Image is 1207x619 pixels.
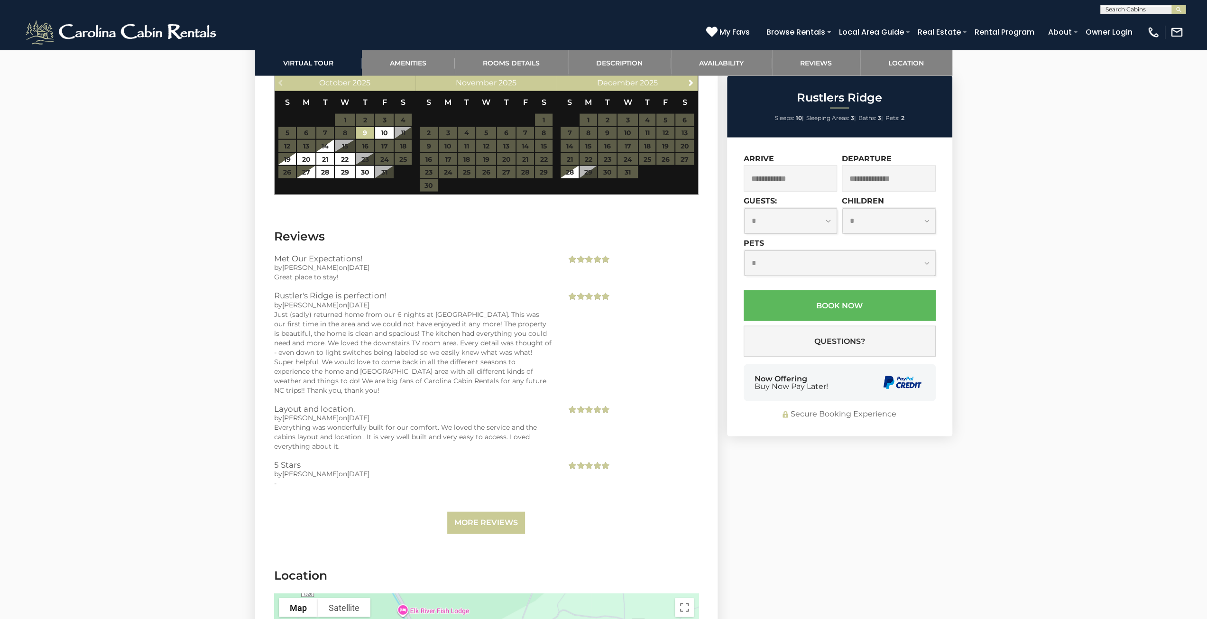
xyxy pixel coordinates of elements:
[274,291,553,300] h3: Rustler's Ridge is perfection!
[347,470,369,478] span: [DATE]
[762,24,830,40] a: Browse Rentals
[274,413,553,423] div: by on
[744,239,764,248] label: Pets
[426,98,431,107] span: Sunday
[729,92,950,104] h2: Rustlers Ridge
[645,98,649,107] span: Thursday
[316,166,334,178] a: 28
[860,50,952,76] a: Location
[274,272,553,282] div: Great place to stay!
[363,98,368,107] span: Thursday
[806,112,856,124] li: |
[303,98,310,107] span: Monday
[671,50,772,76] a: Availability
[1147,26,1160,39] img: phone-regular-white.png
[347,301,369,309] span: [DATE]
[278,153,296,166] a: 19
[970,24,1039,40] a: Rental Program
[274,263,553,272] div: by on
[913,24,966,40] a: Real Estate
[858,114,876,121] span: Baths:
[687,79,695,86] span: Next
[24,18,221,46] img: White-1-2.png
[561,166,578,178] a: 28
[279,598,318,617] button: Show street map
[297,153,315,166] a: 20
[318,598,370,617] button: Show satellite imagery
[323,98,328,107] span: Tuesday
[523,98,527,107] span: Friday
[796,114,802,121] strong: 10
[1081,24,1137,40] a: Owner Login
[282,301,339,309] span: [PERSON_NAME]
[719,26,750,38] span: My Favs
[274,567,699,584] h3: Location
[675,598,694,617] button: Toggle fullscreen view
[597,78,638,87] span: December
[568,50,671,76] a: Description
[772,50,860,76] a: Reviews
[316,153,334,166] a: 21
[567,98,572,107] span: Sunday
[274,461,553,469] h3: 5 Stars
[274,310,553,395] div: Just (sadly) returned home from our 6 nights at [GEOGRAPHIC_DATA]. This was our first time in the...
[755,375,828,390] div: Now Offering
[542,98,546,107] span: Saturday
[585,98,592,107] span: Monday
[775,112,804,124] li: |
[335,166,355,178] a: 29
[858,112,883,124] li: |
[335,153,355,166] a: 22
[297,166,315,178] a: 27
[640,78,658,87] span: 2025
[274,405,553,413] h3: Layout and location.
[352,78,370,87] span: 2025
[274,423,553,451] div: Everything was wonderfully built for our comfort. We loved the service and the cabins layout and ...
[319,78,350,87] span: October
[447,512,525,534] a: More Reviews
[851,114,854,121] strong: 3
[806,114,849,121] span: Sleeping Areas:
[282,470,339,478] span: [PERSON_NAME]
[455,50,568,76] a: Rooms Details
[1043,24,1077,40] a: About
[282,263,339,272] span: [PERSON_NAME]
[356,166,374,178] a: 30
[356,127,374,139] a: 9
[456,78,497,87] span: November
[285,98,290,107] span: Sunday
[347,414,369,422] span: [DATE]
[274,228,699,245] h3: Reviews
[401,98,405,107] span: Saturday
[274,469,553,479] div: by on
[842,154,892,163] label: Departure
[444,98,451,107] span: Monday
[504,98,508,107] span: Thursday
[498,78,516,87] span: 2025
[482,98,490,107] span: Wednesday
[382,98,387,107] span: Friday
[255,50,362,76] a: Virtual Tour
[744,196,777,205] label: Guests:
[464,98,469,107] span: Tuesday
[885,114,900,121] span: Pets:
[375,127,394,139] a: 10
[744,290,936,321] button: Book Now
[347,263,369,272] span: [DATE]
[842,196,884,205] label: Children
[605,98,610,107] span: Tuesday
[834,24,909,40] a: Local Area Guide
[1170,26,1183,39] img: mail-regular-white.png
[274,479,553,488] div: -
[685,76,697,88] a: Next
[775,114,794,121] span: Sleeps:
[274,300,553,310] div: by on
[623,98,632,107] span: Wednesday
[706,26,752,38] a: My Favs
[755,383,828,390] span: Buy Now Pay Later!
[744,326,936,357] button: Questions?
[282,414,339,422] span: [PERSON_NAME]
[744,409,936,420] div: Secure Booking Experience
[274,254,553,263] h3: Met Our Expectations!
[682,98,687,107] span: Saturday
